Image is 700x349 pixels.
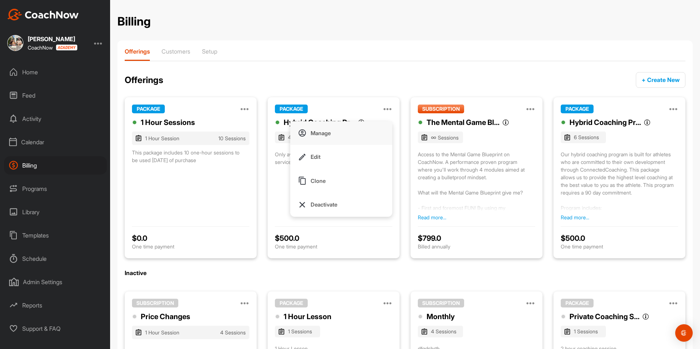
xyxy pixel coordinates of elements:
[275,105,308,113] span: PACKAGE
[561,299,594,307] span: PACKAGE
[569,117,641,128] div: Hybrid Coaching Pr...
[4,63,107,81] div: Home
[298,200,307,209] img: active
[132,299,178,307] span: SUBSCRIPTION
[675,324,693,342] div: Open Intercom Messenger
[284,311,331,322] div: 1 Hour Lesson
[4,250,107,268] div: Schedule
[290,121,392,145] button: Manage
[574,328,598,335] span: 1 Sessions
[311,129,331,137] p: Manage
[561,105,594,113] span: PACKAGE
[298,129,307,137] img: manage
[284,117,355,128] div: Hybrid Coaching Pr...
[4,203,107,221] div: Library
[4,273,107,291] div: Admin Settings
[290,145,392,169] button: Edit
[421,328,427,335] img: tags
[28,44,77,51] div: CoachNow
[132,234,249,243] div: $ 0.0
[311,177,326,185] p: Clone
[431,134,436,141] span: ∞
[125,75,163,86] h2: Offerings
[298,176,307,185] img: clone
[418,105,464,113] span: SUBSCRIPTION
[141,311,190,322] div: Price Changes
[298,153,307,161] img: edit
[275,234,392,243] div: $ 500.0
[288,328,312,335] span: 1 Sessions
[279,328,284,335] img: tags
[125,269,685,277] div: Inactive
[418,213,446,221] button: Read more...
[290,169,392,193] button: Clone
[275,299,308,307] span: PACKAGE
[7,35,23,51] img: square_84417cfe2ddda32c444fbe7f80486063.jpg
[279,134,284,141] img: tags
[290,193,392,217] button: Deactivate
[141,117,195,128] div: 1 Hour Sessions
[574,133,599,141] span: 6 Sessions
[561,234,678,243] div: $ 500.0
[4,110,107,128] div: Activity
[418,299,464,307] span: SUBSCRIPTION
[311,153,320,161] p: Edit
[564,328,570,335] img: tags
[4,226,107,244] div: Templates
[4,156,107,174] div: Billing
[145,134,218,142] span: 1 Hour Session
[275,150,392,166] div: Only available to those I add and qualify for this service.
[4,296,107,314] div: Reports
[117,15,151,29] h2: Billing
[427,311,455,322] div: Monthly
[427,117,499,128] div: The Mental Game Bl...
[136,135,141,141] img: tags
[561,243,678,250] p: One time payment
[202,48,217,55] p: Setup
[564,134,570,141] img: tags
[218,134,246,142] span: 10 Sessions
[275,243,392,250] p: One time payment
[28,36,77,42] div: [PERSON_NAME]
[132,105,165,113] span: PACKAGE
[4,319,107,338] div: Support & FAQ
[56,44,77,51] img: CoachNow acadmey
[569,311,639,322] div: Private Coaching S...
[145,329,220,336] span: 1 Hour Session
[311,201,337,208] p: Deactivate
[132,149,249,164] div: This package includes 10 one-hour sessions to be used [DATE] of purchase
[431,328,456,335] span: 4 Sessions
[288,133,314,141] span: 4 Sessions
[4,86,107,105] div: Feed
[642,76,680,83] span: + Create New
[561,150,678,212] div: Our hybrid coaching program is built for athletes who are committed to their own development thro...
[162,48,190,55] p: Customers
[132,243,249,250] p: One time payment
[421,134,427,141] img: tags
[220,329,246,336] span: 4 Sessions
[431,133,459,142] span: Sessions
[125,48,150,55] p: Offerings
[4,133,107,151] div: Calendar
[561,213,589,221] button: Read more...
[418,243,535,250] p: Billed annually
[7,9,79,20] img: CoachNow
[636,72,685,88] button: + Create New
[4,180,107,198] div: Programs
[418,234,535,243] div: $ 799.0
[136,329,141,336] img: tags
[418,150,535,212] div: Access to the Mental Game Blueprint on CoachNow. A performance proven program where you'll work t...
